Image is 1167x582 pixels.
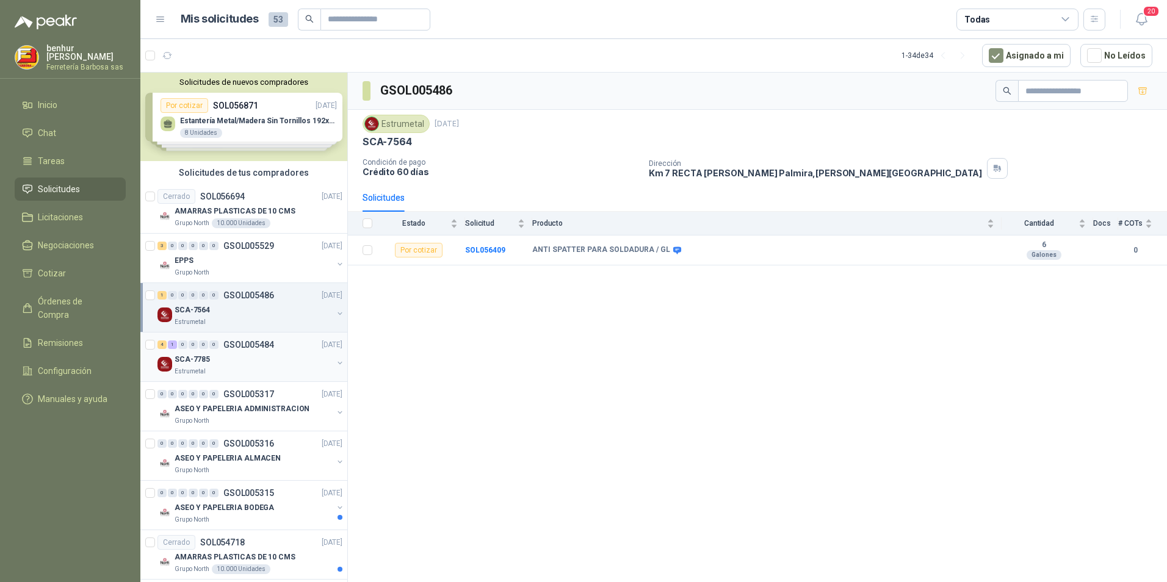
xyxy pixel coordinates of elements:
[175,453,281,464] p: ASEO Y PAPELERIA ALMACEN
[322,537,342,548] p: [DATE]
[209,340,219,349] div: 0
[1080,44,1152,67] button: No Leídos
[1002,240,1086,250] b: 6
[15,206,126,229] a: Licitaciones
[157,307,172,322] img: Company Logo
[223,340,274,349] p: GSOL005484
[649,168,982,178] p: Km 7 RECTA [PERSON_NAME] Palmira , [PERSON_NAME][GEOGRAPHIC_DATA]
[322,389,342,400] p: [DATE]
[181,10,259,28] h1: Mis solicitudes
[15,46,38,69] img: Company Logo
[175,218,209,228] p: Grupo North
[157,242,167,250] div: 3
[212,564,270,574] div: 10.000 Unidades
[532,212,1002,235] th: Producto
[157,456,172,470] img: Company Logo
[157,535,195,550] div: Cerrado
[1002,212,1093,235] th: Cantidad
[140,73,347,161] div: Solicitudes de nuevos compradoresPor cotizarSOL056871[DATE] Estantería Metal/Madera Sin Tornillos...
[189,340,198,349] div: 0
[178,291,187,300] div: 0
[157,439,167,448] div: 0
[157,436,345,475] a: 0 0 0 0 0 0 GSOL005316[DATE] Company LogoASEO Y PAPELERIA ALMACENGrupo North
[15,234,126,257] a: Negociaciones
[209,242,219,250] div: 0
[199,390,208,398] div: 0
[157,406,172,421] img: Company Logo
[322,339,342,351] p: [DATE]
[15,387,126,411] a: Manuales y ayuda
[199,340,208,349] div: 0
[532,245,670,255] b: ANTI SPATTER PARA SOLDADURA / GL
[157,337,345,376] a: 4 1 0 0 0 0 GSOL005484[DATE] Company LogoSCA-7785Estrumetal
[38,295,114,322] span: Órdenes de Compra
[15,149,126,173] a: Tareas
[175,502,274,514] p: ASEO Y PAPELERIA BODEGA
[15,331,126,354] a: Remisiones
[1118,212,1167,235] th: # COTs
[322,290,342,301] p: [DATE]
[38,392,107,406] span: Manuales y ayuda
[15,290,126,326] a: Órdenes de Compra
[38,364,92,378] span: Configuración
[15,15,77,29] img: Logo peakr
[140,161,347,184] div: Solicitudes de tus compradores
[15,93,126,117] a: Inicio
[322,438,342,450] p: [DATE]
[175,564,209,574] p: Grupo North
[140,530,347,580] a: CerradoSOL054718[DATE] Company LogoAMARRAS PLASTICAS DE 10 CMSGrupo North10.000 Unidades
[178,439,187,448] div: 0
[982,44,1071,67] button: Asignado a mi
[363,191,405,204] div: Solicitudes
[38,126,56,140] span: Chat
[269,12,288,27] span: 53
[189,242,198,250] div: 0
[38,239,94,252] span: Negociaciones
[199,242,208,250] div: 0
[363,158,639,167] p: Condición de pago
[322,487,342,499] p: [DATE]
[178,340,187,349] div: 0
[157,555,172,569] img: Company Logo
[1118,245,1152,256] b: 0
[38,98,57,112] span: Inicio
[178,242,187,250] div: 0
[157,258,172,273] img: Company Logo
[175,317,206,327] p: Estrumetal
[964,13,990,26] div: Todas
[1003,87,1011,95] span: search
[157,390,167,398] div: 0
[212,218,270,228] div: 10.000 Unidades
[322,240,342,252] p: [DATE]
[209,439,219,448] div: 0
[157,291,167,300] div: 1
[46,63,126,71] p: Ferretería Barbosa sas
[178,489,187,497] div: 0
[157,357,172,372] img: Company Logo
[465,246,505,254] a: SOL056409
[168,439,177,448] div: 0
[157,239,345,278] a: 3 0 0 0 0 0 GSOL005529[DATE] Company LogoEPPSGrupo North
[1130,9,1152,31] button: 20
[38,182,80,196] span: Solicitudes
[157,387,345,426] a: 0 0 0 0 0 0 GSOL005317[DATE] Company LogoASEO Y PAPELERIA ADMINISTRACIONGrupo North
[1027,250,1061,260] div: Galones
[435,118,459,130] p: [DATE]
[209,390,219,398] div: 0
[175,515,209,525] p: Grupo North
[365,117,378,131] img: Company Logo
[209,489,219,497] div: 0
[465,212,532,235] th: Solicitud
[1118,219,1143,228] span: # COTs
[209,291,219,300] div: 0
[380,219,448,228] span: Estado
[199,291,208,300] div: 0
[175,304,210,316] p: SCA-7564
[38,154,65,168] span: Tareas
[175,206,295,217] p: AMARRAS PLASTICAS DE 10 CMS
[465,219,515,228] span: Solicitud
[157,340,167,349] div: 4
[168,489,177,497] div: 0
[157,288,345,327] a: 1 0 0 0 0 0 GSOL005486[DATE] Company LogoSCA-7564Estrumetal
